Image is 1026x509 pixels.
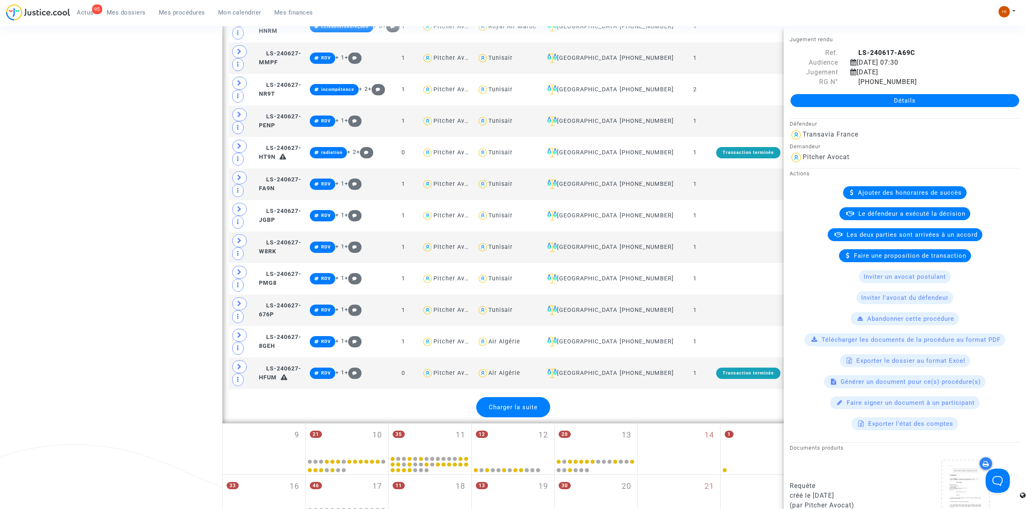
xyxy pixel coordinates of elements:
[477,84,489,96] img: icon-user.svg
[488,86,513,93] div: Tunisair
[422,305,433,316] img: icon-user.svg
[864,273,946,280] span: Inviter un avocat postulant
[259,271,301,286] span: LS-240627-PMG8
[790,143,820,149] small: Demandeur
[345,180,362,187] span: +
[856,357,965,364] span: Exporter le dossier au format Excel
[433,244,478,250] div: Pitcher Avocat
[456,481,465,492] span: 18
[559,482,571,489] span: 30
[388,11,419,42] td: 1
[335,54,345,61] span: + 1
[388,105,419,137] td: 1
[223,475,305,506] div: lundi juin 16, 33 events, click to expand
[638,423,721,474] div: samedi juin 14
[335,275,345,282] span: + 1
[547,85,557,95] img: icon-faciliter-sm.svg
[854,252,966,259] span: Faire une proposition de transaction
[321,87,354,92] span: incompétence
[433,118,478,124] div: Pitcher Avocat
[335,117,345,124] span: + 1
[544,274,614,284] div: [GEOGRAPHIC_DATA]
[389,475,471,506] div: mercredi juin 18, 11 events, click to expand
[335,369,345,376] span: + 1
[677,200,713,231] td: 1
[999,6,1010,17] img: fc99b196863ffcca57bb8fe2645aafd9
[544,368,614,378] div: [GEOGRAPHIC_DATA]
[433,181,478,187] div: Pitcher Avocat
[321,24,369,29] span: cclsadversesreçues
[356,149,374,156] span: +
[544,22,614,32] div: [GEOGRAPHIC_DATA]
[488,181,513,187] div: Tunisair
[867,315,954,322] span: Abandonner cette procédure
[422,336,433,348] img: icon-user.svg
[477,336,489,348] img: icon-user.svg
[559,431,571,438] span: 20
[547,211,557,221] img: icon-faciliter-sm.svg
[861,294,948,301] span: Inviter l'avocat du défendeur
[544,305,614,315] div: [GEOGRAPHIC_DATA]
[433,275,478,282] div: Pitcher Avocat
[544,85,614,95] div: [GEOGRAPHIC_DATA]
[790,151,803,164] img: icon-user.svg
[488,338,520,345] div: Air Algérie
[784,77,844,87] div: RG N°
[488,149,513,156] div: Tunisair
[422,53,433,64] img: icon-user.svg
[335,243,345,250] span: + 1
[335,180,345,187] span: + 1
[92,4,102,14] div: 95
[677,42,713,74] td: 1
[321,150,343,155] span: radiation
[388,358,419,389] td: 0
[488,370,520,376] div: Air Algérie
[617,326,677,358] td: [PHONE_NUMBER]
[790,128,803,141] img: icon-user.svg
[223,423,305,474] div: lundi juin 9
[259,82,301,97] span: LS-240627-NR9T
[422,368,433,379] img: icon-user.svg
[422,273,433,285] img: icon-user.svg
[617,358,677,389] td: [PHONE_NUMBER]
[372,481,382,492] span: 17
[544,242,614,252] div: [GEOGRAPHIC_DATA]
[547,242,557,252] img: icon-faciliter-sm.svg
[622,429,631,441] span: 13
[986,469,1010,493] iframe: Help Scout Beacon - Open
[716,147,780,158] div: Transaction terminée
[422,147,433,159] img: icon-user.svg
[791,94,1019,107] a: Détails
[790,481,899,491] div: Requête
[617,74,677,105] td: [PHONE_NUMBER]
[345,338,362,345] span: +
[476,482,488,489] span: 13
[422,179,433,190] img: icon-user.svg
[547,53,557,63] img: icon-faciliter-sm.svg
[547,368,557,378] img: icon-faciliter-sm.svg
[321,181,331,187] span: RDV
[433,338,478,345] div: Pitcher Avocat
[677,11,713,42] td: 1
[433,86,478,93] div: Pitcher Avocat
[310,431,322,438] span: 21
[547,274,557,284] img: icon-faciliter-sm.svg
[477,53,489,64] img: icon-user.svg
[422,84,433,96] img: icon-user.svg
[321,339,331,344] span: RDV
[784,67,844,77] div: Jugement
[617,168,677,200] td: [PHONE_NUMBER]
[218,9,261,16] span: Mon calendrier
[372,429,382,441] span: 10
[868,420,953,427] span: Exporter l'état des comptes
[389,423,471,455] div: mercredi juin 11, 35 events, click to expand
[488,55,513,61] div: Tunisair
[393,431,405,438] span: 35
[784,48,844,58] div: Ref.
[555,475,637,506] div: vendredi juin 20, 30 events, click to expand
[617,200,677,231] td: [PHONE_NUMBER]
[477,210,489,222] img: icon-user.svg
[335,212,345,219] span: + 1
[488,307,513,313] div: Tunisair
[704,429,714,441] span: 14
